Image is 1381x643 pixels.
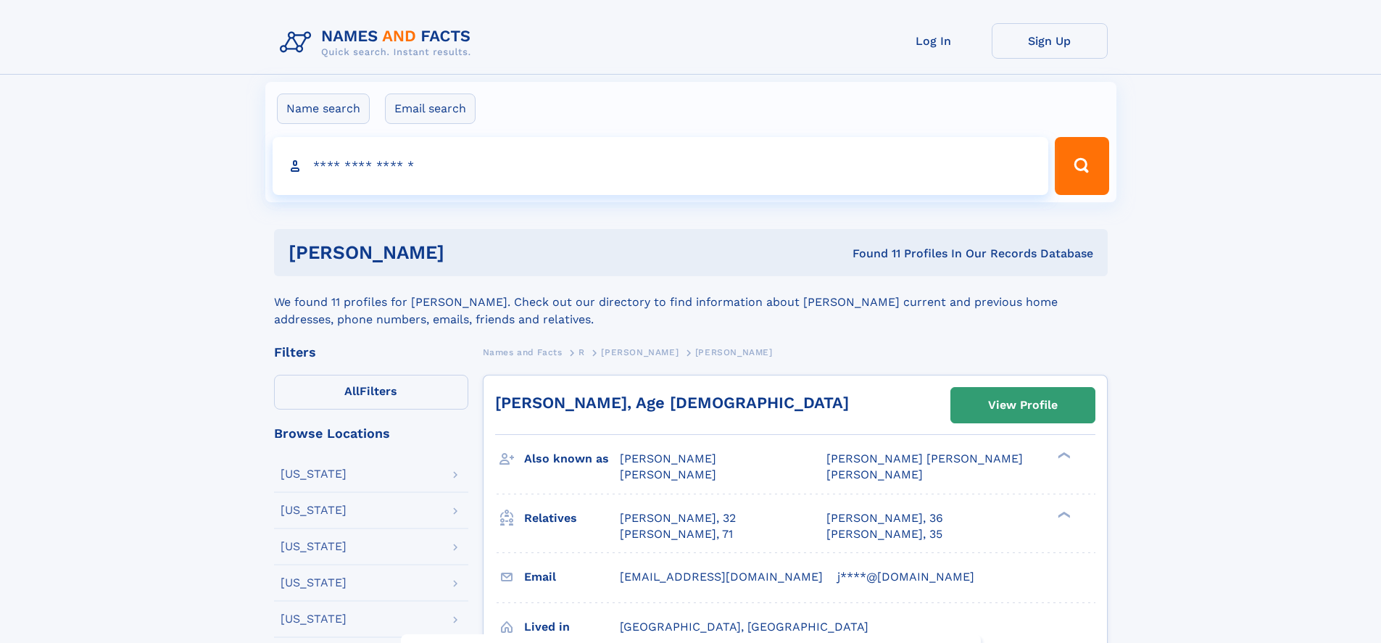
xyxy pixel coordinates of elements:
div: ❯ [1054,451,1071,460]
button: Search Button [1055,137,1108,195]
span: [GEOGRAPHIC_DATA], [GEOGRAPHIC_DATA] [620,620,868,634]
div: [US_STATE] [281,541,347,552]
label: Filters [274,375,468,410]
span: [PERSON_NAME] [695,347,773,357]
span: R [578,347,585,357]
span: All [344,384,360,398]
div: [US_STATE] [281,505,347,516]
span: [PERSON_NAME] [620,468,716,481]
a: [PERSON_NAME], Age [DEMOGRAPHIC_DATA] [495,394,849,412]
a: R [578,343,585,361]
h3: Lived in [524,615,620,639]
a: [PERSON_NAME], 36 [826,510,943,526]
h3: Also known as [524,447,620,471]
span: [EMAIL_ADDRESS][DOMAIN_NAME] [620,570,823,584]
span: [PERSON_NAME] [620,452,716,465]
span: [PERSON_NAME] [601,347,679,357]
span: [PERSON_NAME] [826,468,923,481]
a: Log In [876,23,992,59]
a: [PERSON_NAME], 71 [620,526,733,542]
h3: Relatives [524,506,620,531]
div: [US_STATE] [281,468,347,480]
div: Found 11 Profiles In Our Records Database [648,246,1093,262]
span: [PERSON_NAME] [PERSON_NAME] [826,452,1023,465]
a: View Profile [951,388,1095,423]
div: ❯ [1054,510,1071,519]
h1: [PERSON_NAME] [289,244,649,262]
label: Name search [277,94,370,124]
div: Filters [274,346,468,359]
a: [PERSON_NAME] [601,343,679,361]
div: [US_STATE] [281,577,347,589]
div: Browse Locations [274,427,468,440]
a: Names and Facts [483,343,563,361]
div: View Profile [988,389,1058,422]
h3: Email [524,565,620,589]
div: We found 11 profiles for [PERSON_NAME]. Check out our directory to find information about [PERSON... [274,276,1108,328]
img: Logo Names and Facts [274,23,483,62]
label: Email search [385,94,476,124]
a: [PERSON_NAME], 35 [826,526,942,542]
input: search input [273,137,1049,195]
a: [PERSON_NAME], 32 [620,510,736,526]
div: [US_STATE] [281,613,347,625]
a: Sign Up [992,23,1108,59]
